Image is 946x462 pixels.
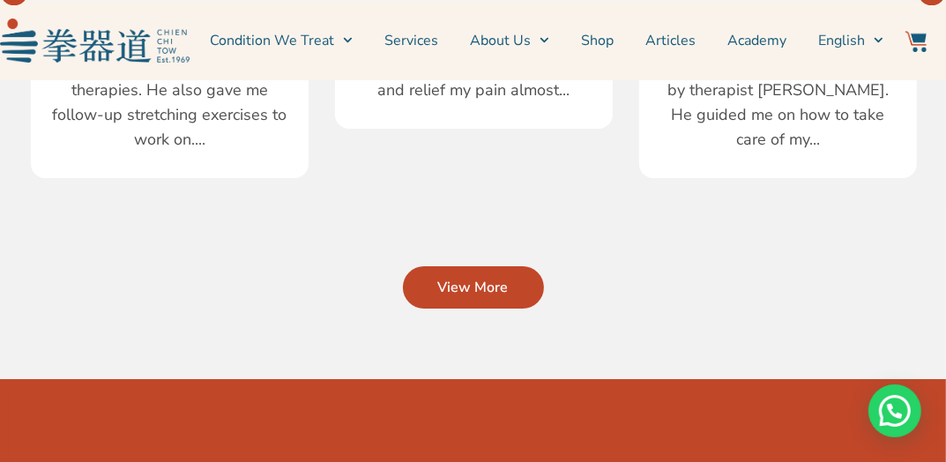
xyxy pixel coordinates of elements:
span: View More [438,277,509,298]
a: Condition We Treat [210,19,353,63]
a: Articles [645,19,696,63]
a: About Us [470,19,549,63]
a: Switch to English [818,19,883,63]
div: Need help? WhatsApp contact [868,384,921,437]
a: Academy [727,19,786,63]
img: Website Icon-03 [905,31,927,52]
nav: Menu [198,19,884,63]
span: English [818,30,865,51]
a: View More [403,266,544,309]
a: Services [384,19,438,63]
a: Shop [581,19,614,63]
